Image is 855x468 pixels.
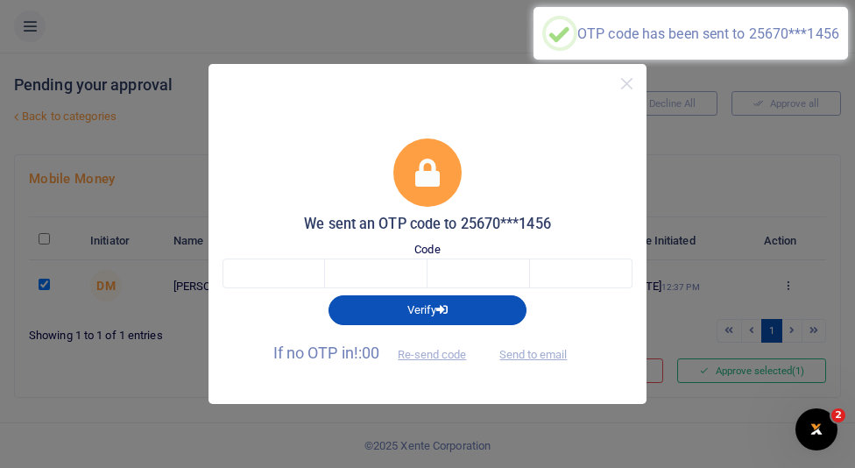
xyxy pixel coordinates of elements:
[577,25,839,42] div: OTP code has been sent to 25670***1456
[795,408,837,450] iframe: Intercom live chat
[273,344,482,362] span: If no OTP in
[329,295,526,325] button: Verify
[354,344,379,362] span: !:00
[414,241,440,259] label: Code
[223,216,632,233] h5: We sent an OTP code to 25670***1456
[831,408,845,422] span: 2
[614,71,639,96] button: Close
